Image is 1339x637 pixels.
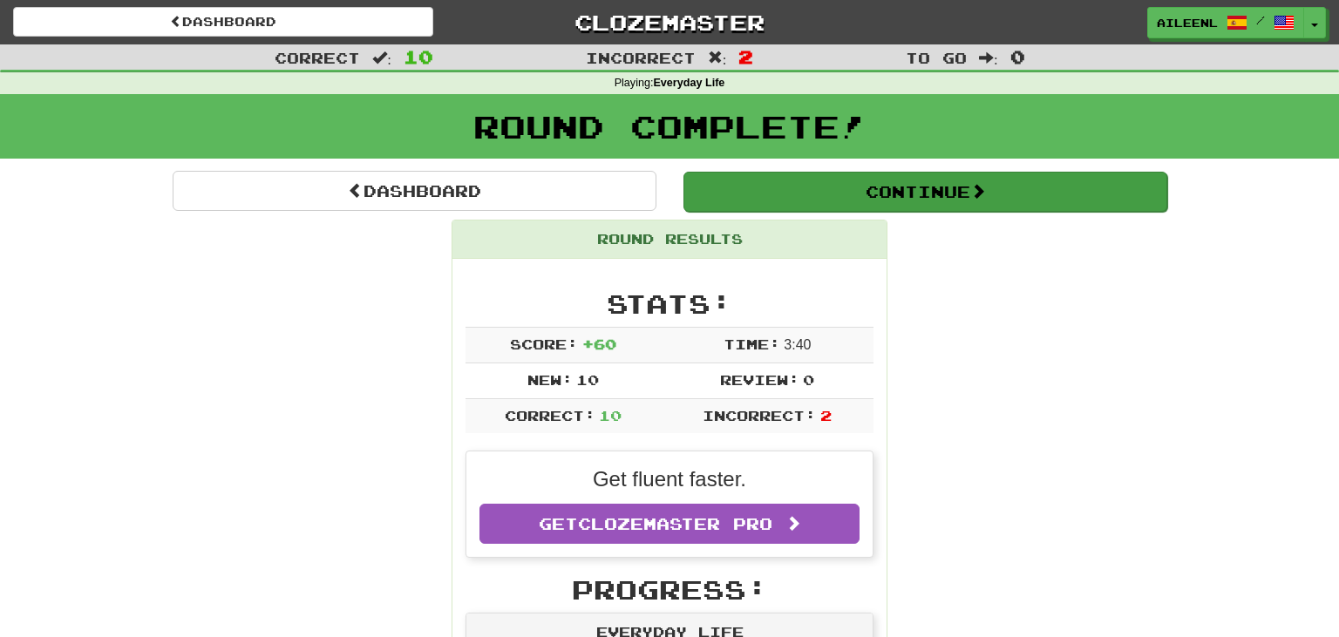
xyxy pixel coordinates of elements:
[404,46,433,67] span: 10
[820,407,832,424] span: 2
[372,51,391,65] span: :
[1256,14,1265,26] span: /
[1157,15,1218,30] span: Aileenl
[738,46,753,67] span: 2
[459,7,880,37] a: Clozemaster
[527,371,573,388] span: New:
[784,337,811,352] span: 3 : 40
[683,172,1167,212] button: Continue
[13,7,433,37] a: Dashboard
[466,289,873,318] h2: Stats:
[599,407,622,424] span: 10
[479,464,860,494] p: Get fluent faster.
[906,49,967,66] span: To go
[724,335,780,352] span: Time:
[703,407,816,424] span: Incorrect:
[505,407,595,424] span: Correct:
[979,51,998,65] span: :
[720,371,799,388] span: Review:
[803,371,814,388] span: 0
[510,335,578,352] span: Score:
[275,49,360,66] span: Correct
[1147,7,1304,38] a: Aileenl /
[582,335,616,352] span: + 60
[586,49,696,66] span: Incorrect
[6,109,1333,144] h1: Round Complete!
[466,575,873,604] h2: Progress:
[578,514,772,533] span: Clozemaster Pro
[479,504,860,544] a: GetClozemaster Pro
[708,51,727,65] span: :
[576,371,599,388] span: 10
[173,171,656,211] a: Dashboard
[653,77,724,89] strong: Everyday Life
[452,220,887,259] div: Round Results
[1010,46,1025,67] span: 0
